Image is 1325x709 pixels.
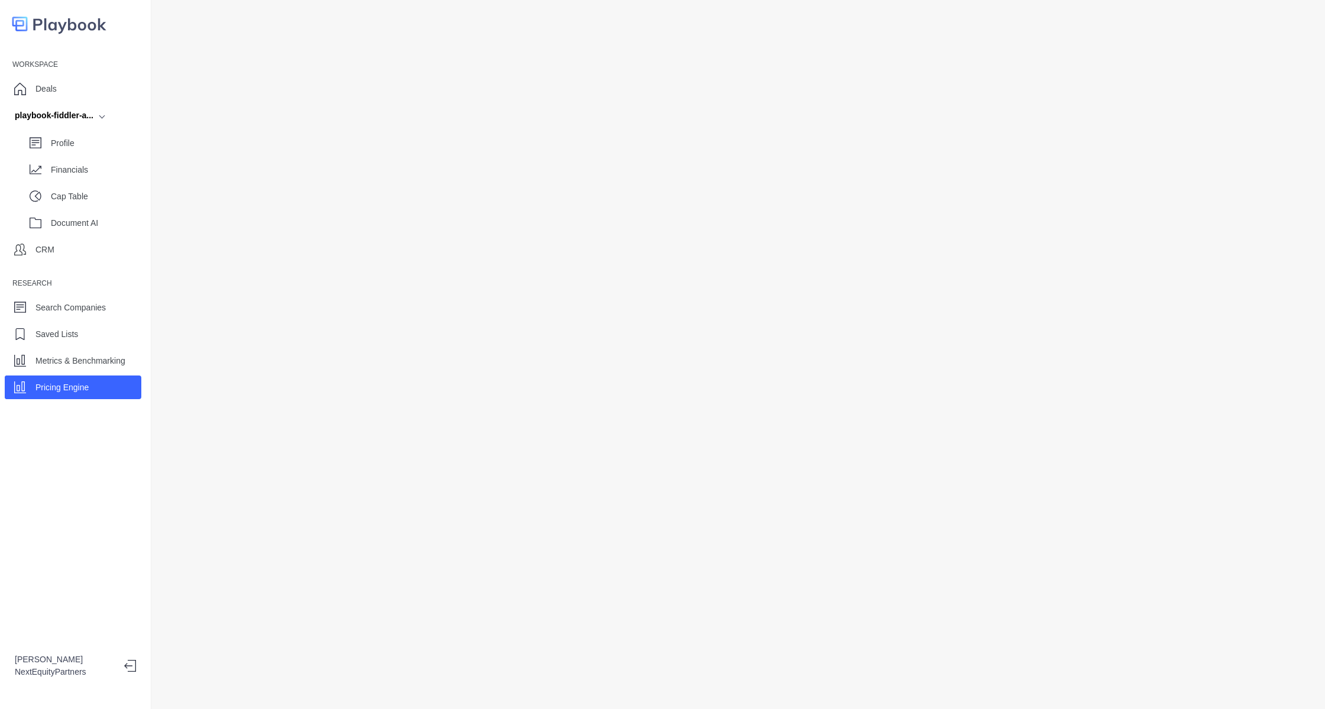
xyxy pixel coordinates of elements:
p: Deals [35,83,57,95]
p: CRM [35,244,54,256]
p: Profile [51,137,141,150]
div: playbook-fiddler-a... [15,109,93,122]
p: [PERSON_NAME] [15,653,115,666]
iframe: Pricing Engine [170,12,1306,697]
p: NextEquityPartners [15,666,115,678]
img: logo-colored [12,12,106,36]
p: Metrics & Benchmarking [35,355,125,367]
p: Document AI [51,217,141,229]
p: Pricing Engine [35,381,89,394]
p: Saved Lists [35,328,78,341]
p: Financials [51,164,141,176]
p: Cap Table [51,190,141,203]
p: Search Companies [35,302,106,314]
